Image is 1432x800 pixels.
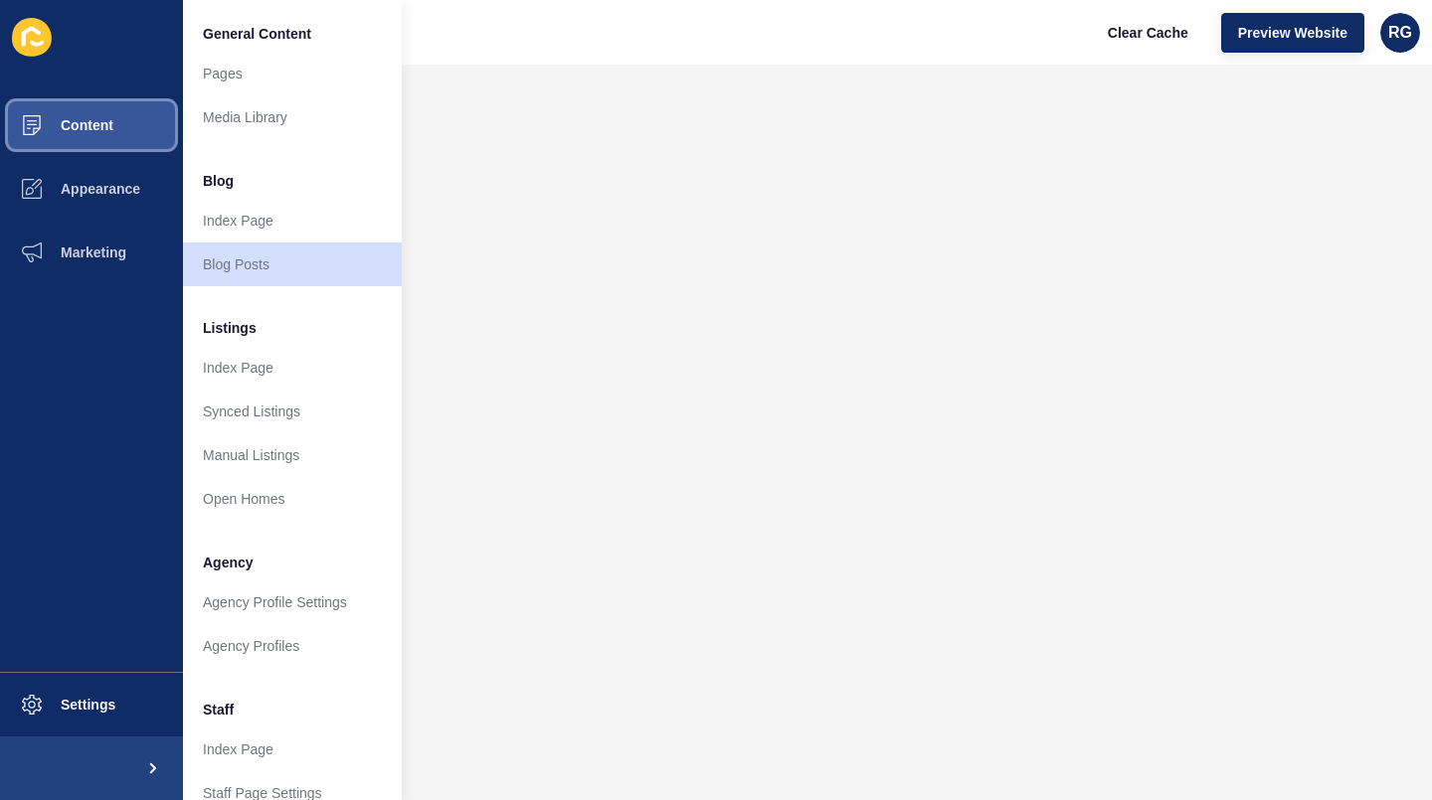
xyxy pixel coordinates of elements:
[203,171,234,191] span: Blog
[183,624,402,668] a: Agency Profiles
[183,477,402,521] a: Open Homes
[183,727,402,771] a: Index Page
[183,433,402,477] a: Manual Listings
[183,242,402,286] a: Blog Posts
[183,199,402,242] a: Index Page
[203,318,257,338] span: Listings
[203,24,311,44] span: General Content
[1221,13,1364,53] button: Preview Website
[1388,23,1412,43] span: RG
[203,700,234,720] span: Staff
[203,553,254,572] span: Agency
[1091,13,1205,53] button: Clear Cache
[1108,23,1188,43] span: Clear Cache
[183,580,402,624] a: Agency Profile Settings
[183,346,402,390] a: Index Page
[183,52,402,95] a: Pages
[183,95,402,139] a: Media Library
[183,390,402,433] a: Synced Listings
[1238,23,1347,43] span: Preview Website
